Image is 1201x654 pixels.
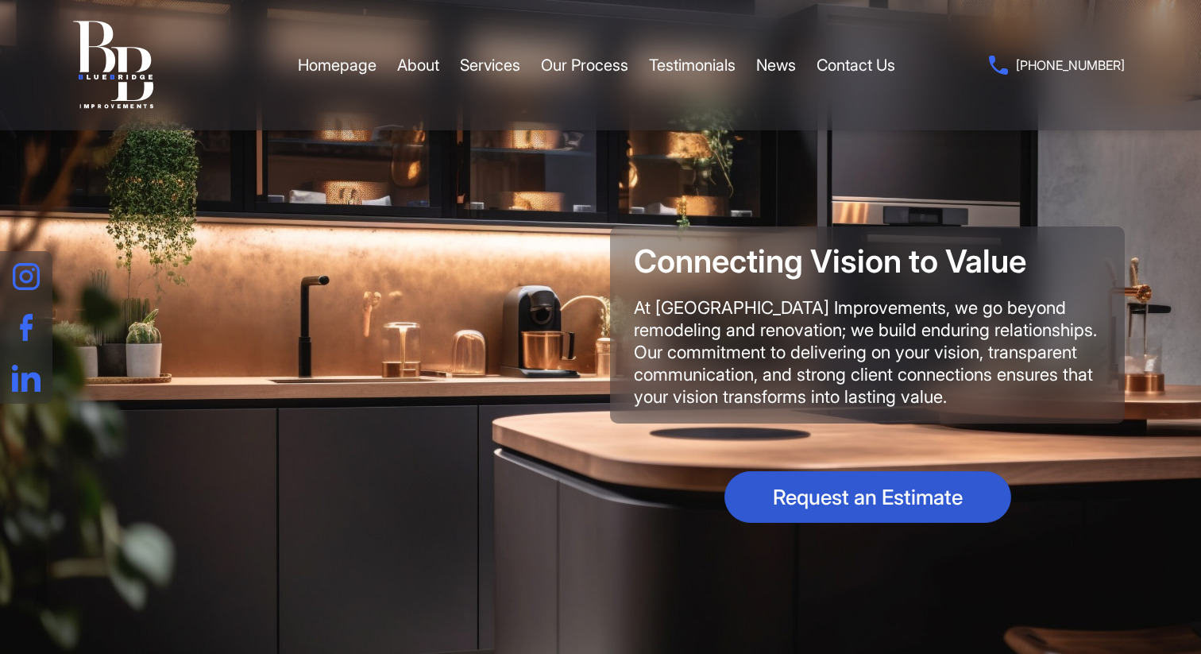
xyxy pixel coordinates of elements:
a: Contact Us [817,41,895,89]
a: Testimonials [649,41,736,89]
a: Request an Estimate [724,471,1011,523]
a: Homepage [298,41,377,89]
a: About [397,41,439,89]
div: At [GEOGRAPHIC_DATA] Improvements, we go beyond remodeling and renovation; we build enduring rela... [634,296,1101,408]
a: Our Process [541,41,628,89]
a: News [756,41,796,89]
span: [PHONE_NUMBER] [1016,54,1125,76]
a: [PHONE_NUMBER] [989,54,1125,76]
h1: Connecting Vision to Value [634,242,1101,281]
a: Services [460,41,520,89]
